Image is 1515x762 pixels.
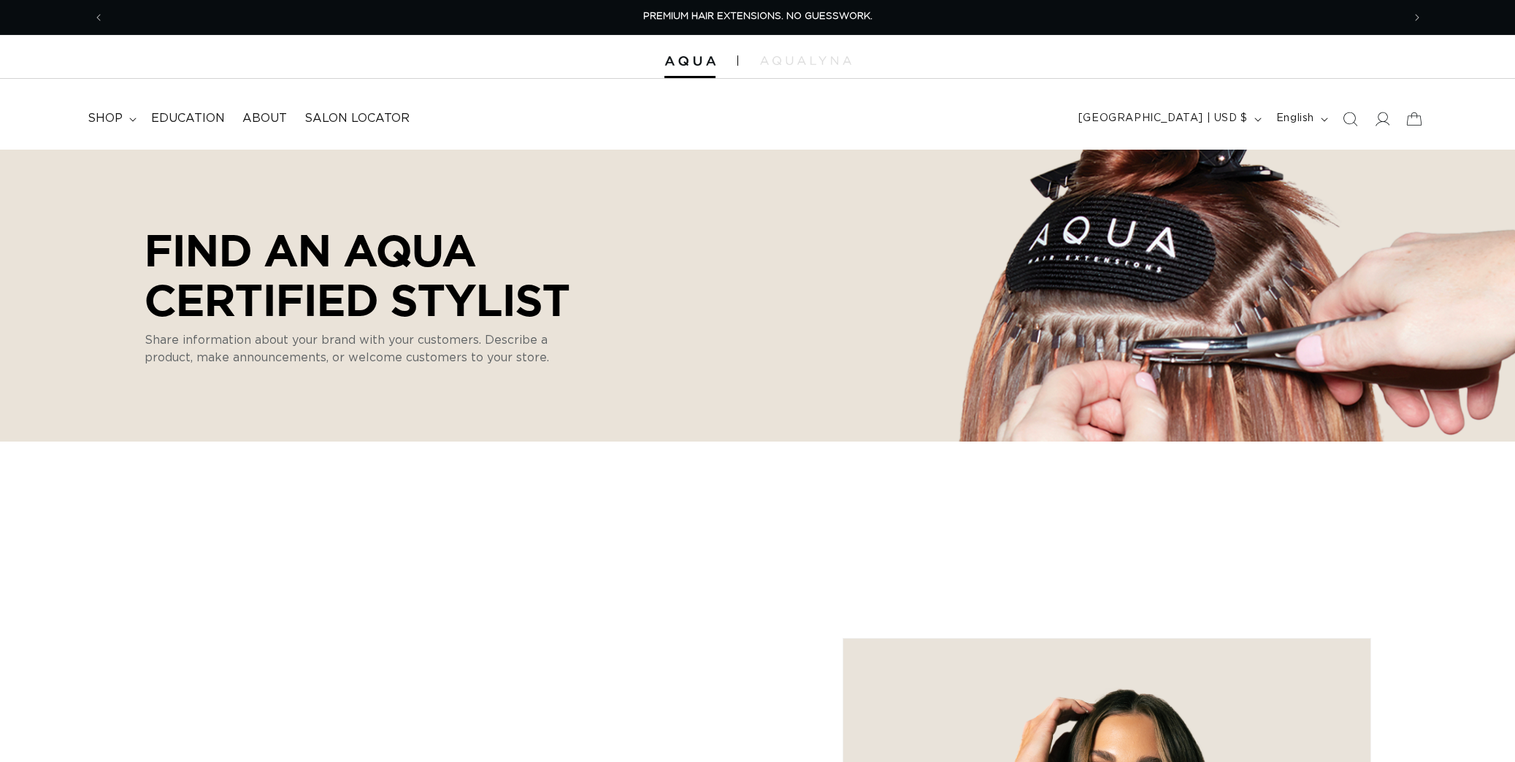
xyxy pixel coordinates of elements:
[88,111,123,126] span: shop
[1267,105,1334,133] button: English
[304,111,410,126] span: Salon Locator
[79,102,142,135] summary: shop
[664,56,716,66] img: Aqua Hair Extensions
[1334,103,1366,135] summary: Search
[1070,105,1267,133] button: [GEOGRAPHIC_DATA] | USD $
[760,56,851,65] img: aqualyna.com
[145,225,590,324] p: Find an AQUA Certified Stylist
[234,102,296,135] a: About
[1401,4,1433,31] button: Next announcement
[151,111,225,126] span: Education
[643,12,872,21] span: PREMIUM HAIR EXTENSIONS. NO GUESSWORK.
[142,102,234,135] a: Education
[1078,111,1248,126] span: [GEOGRAPHIC_DATA] | USD $
[1276,111,1314,126] span: English
[242,111,287,126] span: About
[83,4,115,31] button: Previous announcement
[296,102,418,135] a: Salon Locator
[145,331,568,366] p: Share information about your brand with your customers. Describe a product, make announcements, o...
